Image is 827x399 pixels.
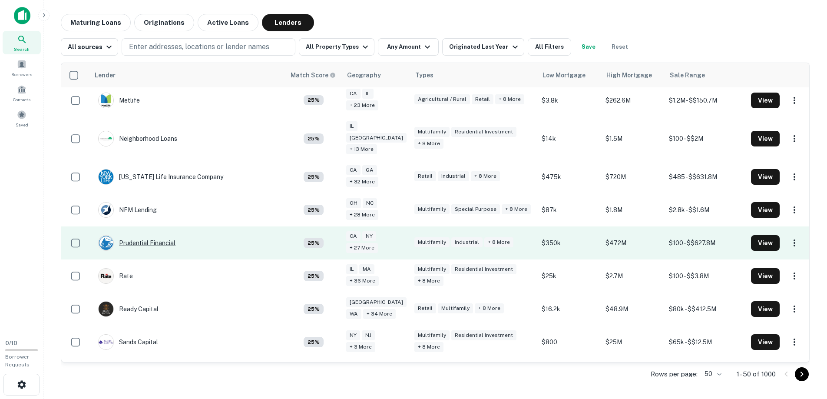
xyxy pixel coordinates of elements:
div: Sands Capital [98,334,158,350]
div: NJ [362,330,375,340]
div: + 8 more [414,139,443,149]
img: picture [99,203,113,217]
img: picture [99,93,113,108]
img: picture [99,170,113,184]
div: Capitalize uses an advanced AI algorithm to match your search with the best lender. The match sco... [304,133,324,144]
div: Capitalize uses an advanced AI algorithm to match your search with the best lender. The match sco... [304,271,324,281]
div: Contacts [3,81,41,105]
a: Saved [3,106,41,130]
img: picture [99,269,113,283]
button: View [751,235,780,251]
div: [GEOGRAPHIC_DATA] [346,297,407,307]
div: Low Mortgage [543,70,586,80]
div: GA [362,165,377,175]
a: Search [3,31,41,54]
div: Residential Investment [451,264,516,274]
div: IL [346,121,357,131]
div: Multifamily [414,127,450,137]
div: Geography [347,70,381,80]
img: picture [99,236,113,250]
div: Prudential Financial [98,235,175,251]
div: + 8 more [471,171,500,181]
div: Borrowers [3,56,41,80]
button: View [751,93,780,108]
p: Rows per page: [651,369,698,379]
div: Agricultural / Rural [414,94,470,104]
th: High Mortgage [601,63,665,87]
td: $100 - $$627.8M [665,226,746,259]
span: Search [14,46,30,53]
td: $100 - $$2M [665,117,746,161]
div: Capitalize uses an advanced AI algorithm to match your search with the best lender. The match sco... [291,70,336,80]
div: Capitalize uses an advanced AI algorithm to match your search with the best lender. The match sco... [304,95,324,106]
div: Special Purpose [451,204,500,214]
button: View [751,169,780,185]
div: Capitalize uses an advanced AI algorithm to match your search with the best lender. The match sco... [304,172,324,182]
td: $100 - $$3.8M [665,259,746,293]
button: All sources [61,38,118,56]
h6: Match Score [291,70,334,80]
td: $472M [601,226,665,259]
div: Types [415,70,433,80]
div: + 8 more [484,237,513,247]
span: Borrowers [11,71,32,78]
div: + 8 more [475,303,504,313]
th: Geography [342,63,410,87]
div: Metlife [98,93,140,108]
td: $80k - $$412.5M [665,293,746,326]
div: All sources [68,42,114,52]
div: Retail [414,171,436,181]
td: $1.5M [601,117,665,161]
th: Low Mortgage [537,63,601,87]
div: [US_STATE] Life Insurance Company [98,169,223,185]
div: Retail [472,94,493,104]
div: + 23 more [346,100,378,110]
div: + 32 more [346,177,378,187]
div: + 8 more [495,94,524,104]
td: $2.7M [601,259,665,293]
div: Multifamily [438,303,473,313]
div: + 34 more [363,309,396,319]
div: Capitalize uses an advanced AI algorithm to match your search with the best lender. The match sco... [304,304,324,314]
div: Multifamily [414,330,450,340]
button: Lenders [262,14,314,31]
img: capitalize-icon.png [14,7,30,24]
td: $14k [537,117,601,161]
td: $25k [537,259,601,293]
div: Originated Last Year [449,42,520,52]
button: All Property Types [299,38,374,56]
div: Capitalize uses an advanced AI algorithm to match your search with the best lender. The match sco... [304,238,324,248]
td: $87k [537,193,601,226]
td: $350k [537,226,601,259]
div: Chat Widget [784,329,827,371]
td: $25M [601,326,665,359]
div: Residential Investment [451,330,516,340]
div: OH [346,198,361,208]
button: Maturing Loans [61,14,131,31]
span: Borrower Requests [5,354,30,368]
th: Capitalize uses an advanced AI algorithm to match your search with the best lender. The match sco... [285,63,342,87]
div: + 8 more [502,204,531,214]
div: Multifamily [414,264,450,274]
td: $720M [601,160,665,193]
div: IL [346,264,357,274]
button: View [751,268,780,284]
div: Multifamily [414,237,450,247]
span: Saved [16,121,28,128]
div: CA [346,231,361,241]
td: $475k [537,160,601,193]
div: Multifamily [414,204,450,214]
button: View [751,131,780,146]
button: Save your search to get updates of matches that match your search criteria. [575,38,602,56]
div: NY [346,330,360,340]
div: CA [346,89,361,99]
td: $1.8M [601,193,665,226]
div: + 3 more [346,342,375,352]
div: + 27 more [346,243,378,253]
div: Neighborhood Loans [98,131,177,146]
button: Reset [606,38,634,56]
div: + 8 more [414,342,443,352]
div: Capitalize uses an advanced AI algorithm to match your search with the best lender. The match sco... [304,337,324,347]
